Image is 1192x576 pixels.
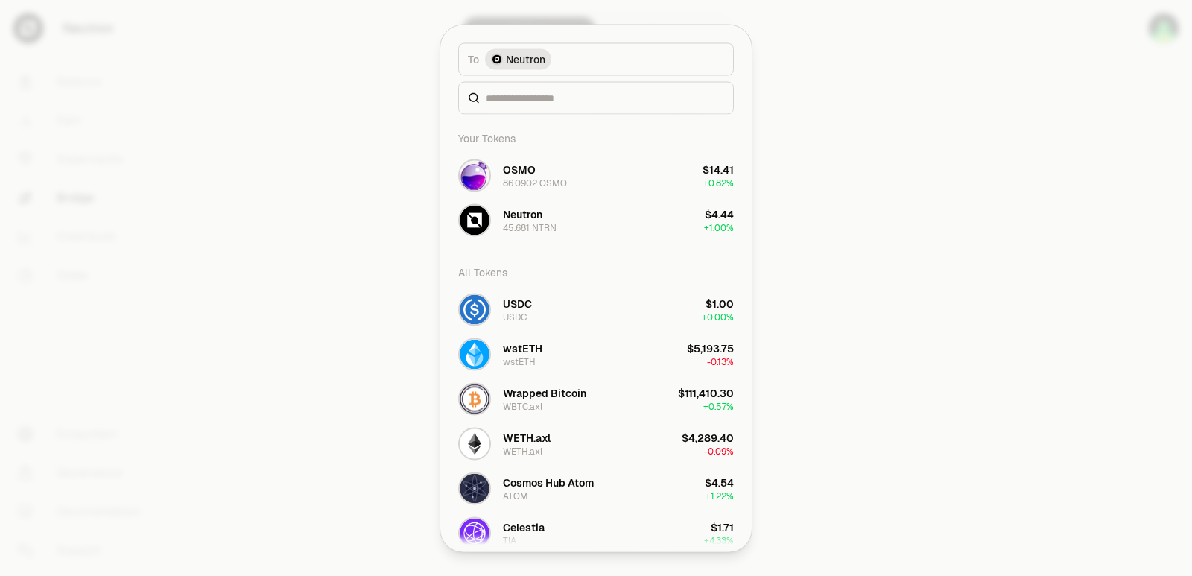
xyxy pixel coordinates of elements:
div: $1.71 [711,519,734,534]
div: ATOM [503,490,528,501]
div: $1.00 [706,296,734,311]
div: $14.41 [703,162,734,177]
span: Neutron [506,51,545,66]
span: + 0.57% [703,400,734,412]
div: Cosmos Hub Atom [503,475,594,490]
img: ATOM Logo [460,473,489,503]
div: Neutron [503,206,542,221]
div: $4.44 [705,206,734,221]
span: + 0.82% [703,177,734,189]
div: $5,193.75 [687,341,734,355]
div: $4.54 [705,475,734,490]
div: wstETH [503,355,536,367]
div: 45.681 NTRN [503,221,557,233]
img: NTRN Logo [460,205,489,235]
button: ToNeutron LogoNeutron [458,42,734,75]
button: OSMO LogoOSMO86.0902 OSMO$14.41+0.82% [449,153,743,197]
span: + 1.22% [706,490,734,501]
div: wstETH [503,341,542,355]
div: $4,289.40 [682,430,734,445]
span: + 4.33% [704,534,734,546]
span: + 1.00% [704,221,734,233]
span: To [468,51,479,66]
img: OSMO Logo [460,160,489,190]
img: WBTC.axl Logo [460,384,489,414]
div: All Tokens [449,257,743,287]
span: + 0.00% [702,311,734,323]
div: WBTC.axl [503,400,542,412]
div: $111,410.30 [678,385,734,400]
div: WETH.axl [503,430,551,445]
img: WETH.axl Logo [460,428,489,458]
div: USDC [503,296,532,311]
div: USDC [503,311,527,323]
div: 86.0902 OSMO [503,177,567,189]
span: -0.09% [704,445,734,457]
button: NTRN LogoNeutron45.681 NTRN$4.44+1.00% [449,197,743,242]
button: WBTC.axl LogoWrapped BitcoinWBTC.axl$111,410.30+0.57% [449,376,743,421]
img: Neutron Logo [492,54,501,63]
img: wstETH Logo [460,339,489,369]
div: WETH.axl [503,445,542,457]
div: Your Tokens [449,123,743,153]
img: USDC Logo [460,294,489,324]
img: TIA Logo [460,518,489,548]
div: Celestia [503,519,545,534]
button: USDC LogoUSDCUSDC$1.00+0.00% [449,287,743,332]
div: Wrapped Bitcoin [503,385,586,400]
div: OSMO [503,162,536,177]
button: TIA LogoCelestiaTIA$1.71+4.33% [449,510,743,555]
button: ATOM LogoCosmos Hub AtomATOM$4.54+1.22% [449,466,743,510]
button: wstETH LogowstETHwstETH$5,193.75-0.13% [449,332,743,376]
div: TIA [503,534,516,546]
span: -0.13% [707,355,734,367]
button: WETH.axl LogoWETH.axlWETH.axl$4,289.40-0.09% [449,421,743,466]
